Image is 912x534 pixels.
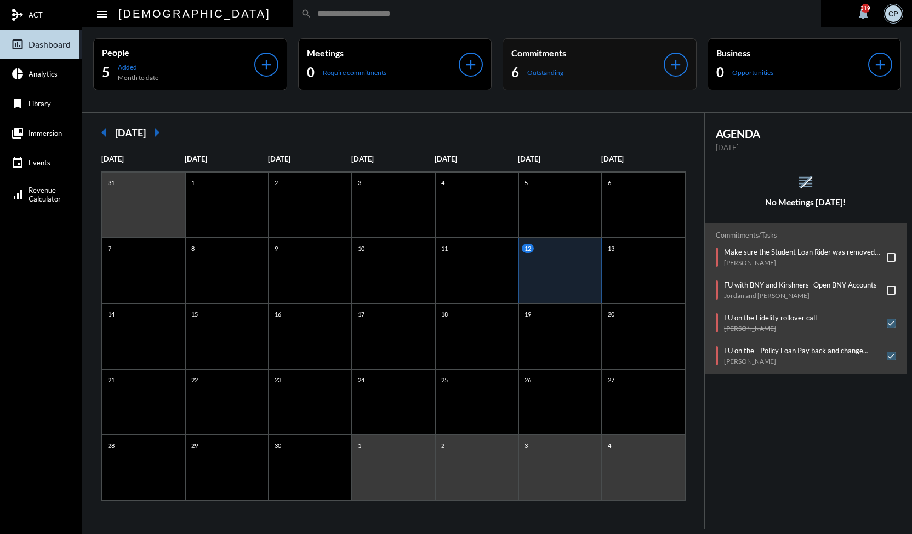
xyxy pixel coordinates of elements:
[861,4,870,13] div: 319
[668,57,683,72] mat-icon: add
[885,5,902,22] div: CP
[355,375,367,384] p: 24
[11,127,24,140] mat-icon: collections_bookmark
[522,244,534,253] p: 12
[301,8,312,19] mat-icon: search
[189,244,197,253] p: 8
[118,73,158,82] p: Month to date
[102,47,254,58] p: People
[355,309,367,319] p: 17
[732,68,773,77] p: Opportunities
[105,375,117,384] p: 21
[716,64,724,81] h2: 0
[724,291,877,300] p: Jordan and [PERSON_NAME]
[101,154,185,163] p: [DATE]
[518,154,601,163] p: [DATE]
[355,244,367,253] p: 10
[272,441,284,450] p: 30
[605,309,617,319] p: 20
[716,231,896,239] h2: Commitments/Tasks
[118,5,271,22] h2: [DEMOGRAPHIC_DATA]
[105,441,117,450] p: 28
[272,244,281,253] p: 9
[272,375,284,384] p: 23
[605,244,617,253] p: 13
[189,441,201,450] p: 29
[102,64,110,81] h2: 5
[438,375,451,384] p: 25
[189,178,197,187] p: 1
[716,48,869,58] p: Business
[724,248,882,256] p: Make sure the Student Loan Rider was removed from the policy - 3weeks [DATE] Call Guardian
[185,154,268,163] p: [DATE]
[522,441,531,450] p: 3
[189,375,201,384] p: 22
[105,244,114,253] p: 7
[796,173,814,191] mat-icon: reorder
[522,375,534,384] p: 26
[522,178,531,187] p: 5
[605,178,614,187] p: 6
[705,197,907,207] h5: No Meetings [DATE]!
[435,154,518,163] p: [DATE]
[355,441,364,450] p: 1
[511,64,519,81] h2: 6
[11,97,24,110] mat-icon: bookmark
[438,441,447,450] p: 2
[873,57,888,72] mat-icon: add
[11,38,24,51] mat-icon: insert_chart_outlined
[716,143,896,152] p: [DATE]
[11,8,24,21] mat-icon: mediation
[605,375,617,384] p: 27
[857,7,870,20] mat-icon: notifications
[323,68,386,77] p: Require commitments
[29,158,50,167] span: Events
[11,188,24,201] mat-icon: signal_cellular_alt
[146,122,168,143] mat-icon: arrow_right
[11,67,24,81] mat-icon: pie_chart
[724,259,882,267] p: [PERSON_NAME]
[29,129,62,137] span: Immersion
[29,99,51,108] span: Library
[189,309,201,319] p: 15
[601,154,685,163] p: [DATE]
[118,63,158,71] p: Added
[522,309,534,319] p: 19
[29,70,58,78] span: Analytics
[29,186,61,203] span: Revenue Calculator
[11,156,24,169] mat-icon: event
[29,10,43,19] span: ACT
[259,57,274,72] mat-icon: add
[95,8,109,21] mat-icon: Side nav toggle icon
[527,68,563,77] p: Outstanding
[351,154,435,163] p: [DATE]
[724,357,882,365] p: [PERSON_NAME]
[724,313,817,322] p: FU on the Fidelity rollover call
[115,127,146,139] h2: [DATE]
[29,39,71,49] span: Dashboard
[438,178,447,187] p: 4
[272,178,281,187] p: 2
[93,122,115,143] mat-icon: arrow_left
[463,57,478,72] mat-icon: add
[716,127,896,140] h2: AGENDA
[355,178,364,187] p: 3
[105,309,117,319] p: 14
[307,64,315,81] h2: 0
[724,324,817,332] p: [PERSON_NAME]
[724,280,877,289] p: FU with BNY and Kirshners- Open BNY Accounts
[724,346,882,355] p: FU on the - Policy Loan Pay back and change dates
[91,3,113,25] button: Toggle sidenav
[268,154,351,163] p: [DATE]
[605,441,614,450] p: 4
[511,48,664,58] p: Commitments
[105,178,117,187] p: 31
[272,309,284,319] p: 16
[438,309,451,319] p: 18
[438,244,451,253] p: 11
[307,48,459,58] p: Meetings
